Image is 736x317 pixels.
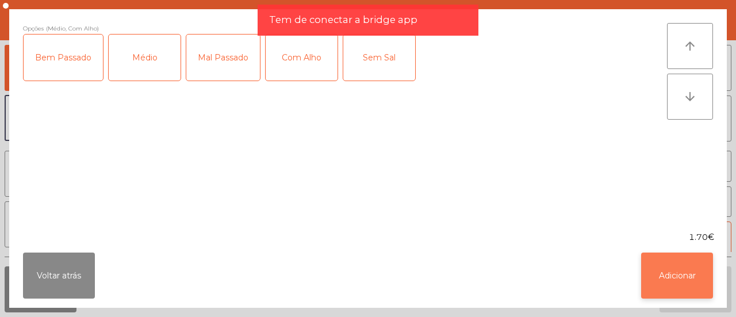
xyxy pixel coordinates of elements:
div: Mal Passado [186,35,260,81]
span: (Médio, Com Alho) [46,23,99,34]
div: 1.70€ [9,231,727,243]
button: arrow_upward [667,23,713,69]
div: Com Alho [266,35,338,81]
button: Adicionar [641,253,713,299]
div: Sem Sal [343,35,415,81]
div: Bem Passado [24,35,103,81]
span: Opções [23,23,44,34]
button: Voltar atrás [23,253,95,299]
span: Tem de conectar a bridge app [269,13,417,27]
button: arrow_downward [667,74,713,120]
div: Médio [109,35,181,81]
i: arrow_downward [683,90,697,104]
i: arrow_upward [683,39,697,53]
